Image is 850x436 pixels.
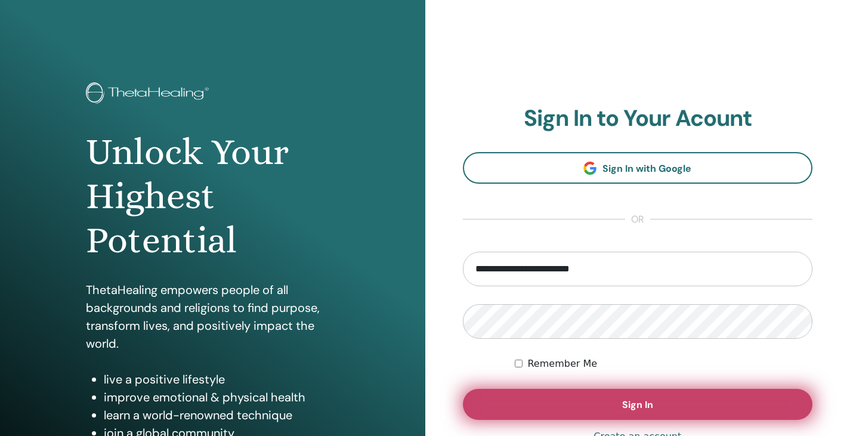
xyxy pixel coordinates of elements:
li: learn a world-renowned technique [104,406,339,424]
li: live a positive lifestyle [104,370,339,388]
div: Keep me authenticated indefinitely or until I manually logout [515,357,812,371]
button: Sign In [463,389,813,420]
h2: Sign In to Your Acount [463,105,813,132]
label: Remember Me [527,357,597,371]
li: improve emotional & physical health [104,388,339,406]
span: or [625,212,650,227]
h1: Unlock Your Highest Potential [86,130,339,263]
span: Sign In [622,398,653,411]
a: Sign In with Google [463,152,813,184]
p: ThetaHealing empowers people of all backgrounds and religions to find purpose, transform lives, a... [86,281,339,352]
span: Sign In with Google [602,162,691,175]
